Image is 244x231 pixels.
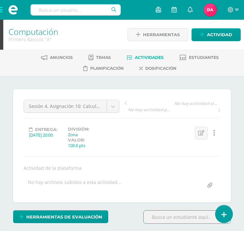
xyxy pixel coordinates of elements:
span: No hay actividad previa [128,107,171,113]
span: Herramientas de evaluación [26,211,102,223]
span: Entrega: [35,127,57,132]
span: Herramientas [143,29,180,41]
div: Actividad de la plataforma [21,165,223,171]
a: Anuncios [41,52,73,63]
span: Sesión 4. Asignación 10: Calcula los Gastos [29,100,102,113]
label: División: [68,127,89,132]
a: Temas [89,52,111,63]
label: Valor: [68,138,85,142]
input: Busca un estudiante aquí... [144,211,231,223]
a: Actividad [192,28,241,41]
span: Planificación [90,66,124,71]
div: 100.0 pts [68,142,85,148]
div: Zona [68,132,89,138]
span: Actividades [135,55,164,60]
span: Anuncios [50,55,73,60]
div: [DATE] 20:00 [29,132,57,138]
a: Sesión 4. Asignación 10: Calcula los Gastos [24,100,119,113]
span: Actividad [207,29,232,41]
a: Actividades [127,52,164,63]
a: Planificación [83,63,124,74]
a: Estudiantes [179,52,219,63]
a: Herramientas de evaluación [13,210,108,223]
a: Herramientas [128,28,188,41]
h1: Computación [9,27,119,36]
span: Temas [96,55,111,60]
a: Computación [9,26,58,37]
span: Estudiantes [189,55,219,60]
a: Dosificación [139,63,176,74]
input: Busca un usuario... [30,4,121,15]
img: 0d1c13a784e50cea1b92786e6af8f399.png [204,3,217,16]
div: No hay archivos subidos a esta actividad... [28,179,121,192]
span: No hay actividad siguiente [174,100,217,106]
span: Dosificación [145,66,176,71]
div: Primero Básicos 'A' [9,36,119,42]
